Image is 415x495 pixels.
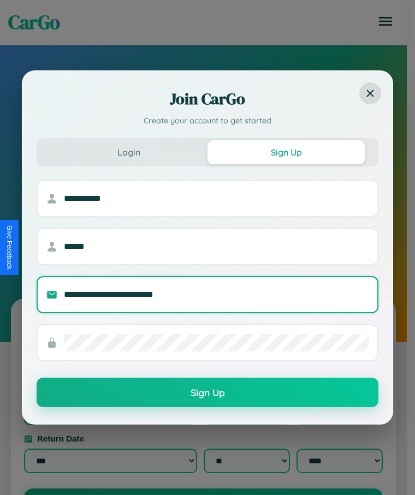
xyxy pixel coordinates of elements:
[37,378,378,407] button: Sign Up
[37,88,378,110] h2: Join CarGo
[207,140,365,164] button: Sign Up
[37,115,378,127] p: Create your account to get started
[50,140,207,164] button: Login
[5,225,13,270] div: Give Feedback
